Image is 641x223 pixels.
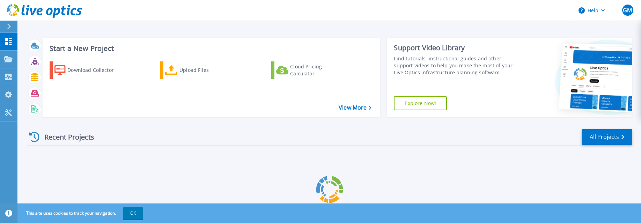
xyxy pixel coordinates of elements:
[123,207,143,220] button: OK
[339,104,371,111] a: View More
[271,61,349,79] a: Cloud Pricing Calculator
[50,61,127,79] a: Download Collector
[50,45,371,52] h3: Start a New Project
[179,63,235,77] div: Upload Files
[394,55,518,76] div: Find tutorials, instructional guides and other support videos to help you make the most of your L...
[27,128,104,146] div: Recent Projects
[623,7,632,13] span: GM
[582,129,632,145] a: All Projects
[160,61,238,79] a: Upload Files
[67,63,123,77] div: Download Collector
[394,43,518,52] div: Support Video Library
[19,207,143,220] span: This site uses cookies to track your navigation.
[394,96,447,110] a: Explore Now!
[290,63,346,77] div: Cloud Pricing Calculator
